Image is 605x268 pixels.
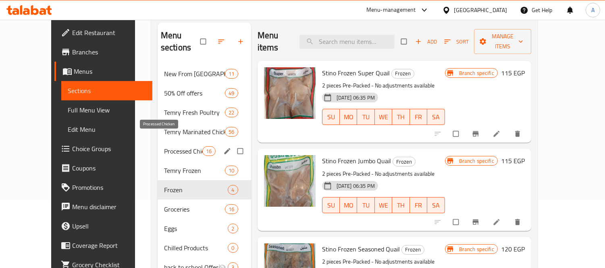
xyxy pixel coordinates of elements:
[393,157,415,166] span: Frozen
[72,183,146,192] span: Promotions
[360,111,371,123] span: TU
[158,83,251,103] div: 50% Off offers49
[401,245,424,255] div: Frozen
[164,185,228,195] span: Frozen
[264,155,316,207] img: Stino Frozen Jumbo Quail
[413,111,424,123] span: FR
[222,146,234,156] button: edit
[158,219,251,238] div: Eggs2
[395,199,406,211] span: TH
[164,204,225,214] span: Groceries
[322,169,445,179] p: 2 pieces Pre-Packed - No adjustments available
[333,94,378,102] span: [DATE] 06:35 PM
[392,109,410,125] button: TH
[164,243,228,253] span: Chilled Products
[225,166,238,175] div: items
[158,122,251,141] div: Temry Marinated Chicken56
[61,100,152,120] a: Full Menu View
[454,6,507,15] div: [GEOGRAPHIC_DATA]
[72,221,146,231] span: Upsell
[225,128,237,136] span: 56
[72,28,146,37] span: Edit Restaurant
[258,29,290,54] h2: Menu items
[228,185,238,195] div: items
[225,108,238,117] div: items
[228,224,238,233] div: items
[158,141,251,161] div: Processed Chicken16edit
[456,157,497,165] span: Branch specific
[68,125,146,134] span: Edit Menu
[72,144,146,154] span: Choice Groups
[61,81,152,100] a: Sections
[54,42,152,62] a: Branches
[357,109,374,125] button: TU
[72,241,146,250] span: Coverage Report
[493,218,502,226] a: Edit menu item
[427,109,445,125] button: SA
[430,199,441,211] span: SA
[340,197,357,213] button: MO
[225,167,237,175] span: 10
[203,148,215,155] span: 16
[444,37,469,46] span: Sort
[501,67,525,79] h6: 115 EGP
[54,139,152,158] a: Choice Groups
[456,245,497,253] span: Branch specific
[54,158,152,178] a: Coupons
[442,35,471,48] button: Sort
[357,197,374,213] button: TU
[415,37,437,46] span: Add
[225,88,238,98] div: items
[164,108,225,117] span: Temry Fresh Poultry
[54,197,152,216] a: Menu disclaimer
[74,66,146,76] span: Menus
[322,243,400,255] span: Stino Frozen Seasoned Quail
[360,199,371,211] span: TU
[164,224,228,233] span: Eggs
[164,166,225,175] div: Temry Frozen
[402,245,424,254] span: Frozen
[333,182,378,190] span: [DATE] 06:35 PM
[264,67,316,119] img: Stino Frozen Super Quail
[322,67,390,79] span: Stino Frozen Super Quail
[68,105,146,115] span: Full Menu View
[427,197,445,213] button: SA
[509,125,528,143] button: delete
[467,125,486,143] button: Branch-specific-item
[164,88,225,98] span: 50% Off offers
[448,126,465,141] span: Select to update
[195,34,212,49] span: Select all sections
[343,111,354,123] span: MO
[456,69,497,77] span: Branch specific
[340,109,357,125] button: MO
[413,35,439,48] span: Add item
[54,236,152,255] a: Coverage Report
[225,204,238,214] div: items
[366,5,416,15] div: Menu-management
[54,178,152,197] a: Promotions
[212,33,232,50] span: Sort sections
[164,127,225,137] div: Temry Marinated Chicken
[392,69,414,78] span: Frozen
[158,238,251,258] div: Chilled Products0
[391,69,414,79] div: Frozen
[299,35,395,49] input: search
[410,109,427,125] button: FR
[202,146,215,156] div: items
[375,197,392,213] button: WE
[378,111,389,123] span: WE
[501,243,525,255] h6: 120 EGP
[322,109,340,125] button: SU
[375,109,392,125] button: WE
[158,199,251,219] div: Groceries16
[225,206,237,213] span: 16
[480,31,525,52] span: Manage items
[158,161,251,180] div: Temry Frozen10
[474,29,531,54] button: Manage items
[158,64,251,83] div: New From [GEOGRAPHIC_DATA]11
[164,146,202,156] span: Processed Chicken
